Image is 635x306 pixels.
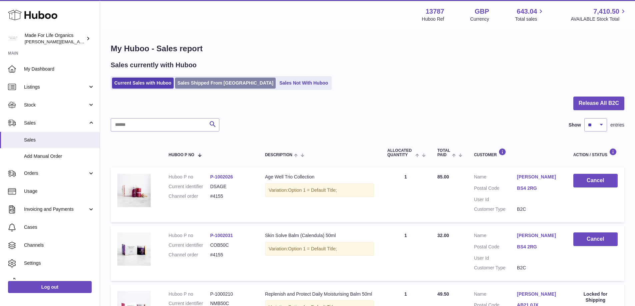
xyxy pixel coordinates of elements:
dt: Customer Type [474,265,517,271]
a: P-1002031 [210,233,233,238]
span: Option 1 = Default Title; [288,246,337,251]
span: Channels [24,242,95,248]
span: Settings [24,260,95,266]
a: [PERSON_NAME] [517,232,560,239]
dt: Channel order [169,193,210,199]
a: BS4 2RG [517,185,560,191]
span: Total paid [437,149,450,157]
div: Customer [474,148,560,157]
a: [PERSON_NAME] [517,174,560,180]
span: Total sales [515,16,545,22]
dt: Postal Code [474,185,517,193]
dt: User Id [474,255,517,261]
span: Sales [24,137,95,143]
a: P-1002026 [210,174,233,179]
img: skin-solve-balm-_calendula_-50ml-cob50c-1-V1.jpg [117,232,151,266]
dd: COB50C [210,242,252,248]
dt: Channel order [169,252,210,258]
dt: Huboo P no [169,174,210,180]
a: Current Sales with Huboo [112,78,174,89]
div: Locked for Shipping [573,291,618,304]
dd: #4155 [210,193,252,199]
img: geoff.winwood@madeforlifeorganics.com [8,34,18,44]
div: Variation: [265,183,374,197]
dd: DSAGE [210,183,252,190]
a: 7,410.50 AVAILABLE Stock Total [571,7,627,22]
div: Made For Life Organics [25,32,85,45]
span: Orders [24,170,88,176]
dt: Name [474,174,517,182]
span: entries [610,122,624,128]
span: Description [265,153,292,157]
div: Replenish and Protect Daily Moisturising Balm 50ml [265,291,374,297]
span: Listings [24,84,88,90]
h2: Sales currently with Huboo [111,61,197,70]
dd: B2C [517,206,560,212]
span: Returns [24,278,95,284]
span: 7,410.50 [593,7,619,16]
span: Cases [24,224,95,230]
a: BS4 2RG [517,244,560,250]
dt: Name [474,232,517,240]
button: Cancel [573,232,618,246]
div: Currency [470,16,489,22]
dt: Huboo P no [169,232,210,239]
div: Variation: [265,242,374,256]
span: Stock [24,102,88,108]
div: Action / Status [573,148,618,157]
td: 1 [381,167,431,222]
label: Show [569,122,581,128]
button: Release All B2C [573,97,624,110]
span: Invoicing and Payments [24,206,88,212]
dt: Huboo P no [169,291,210,297]
span: Option 1 = Default Title; [288,187,337,193]
dt: Current identifier [169,183,210,190]
a: [PERSON_NAME] [517,291,560,297]
dt: User Id [474,196,517,203]
span: [PERSON_NAME][EMAIL_ADDRESS][PERSON_NAME][DOMAIN_NAME] [25,39,169,44]
span: 643.04 [517,7,537,16]
span: ALLOCATED Quantity [387,149,414,157]
dt: Customer Type [474,206,517,212]
a: Log out [8,281,92,293]
span: 85.00 [437,174,449,179]
button: Cancel [573,174,618,187]
span: Huboo P no [169,153,194,157]
h1: My Huboo - Sales report [111,43,624,54]
div: Huboo Ref [422,16,444,22]
strong: GBP [475,7,489,16]
span: Add Manual Order [24,153,95,159]
dt: Postal Code [474,244,517,252]
span: Sales [24,120,88,126]
div: Age Well Trio Collection [265,174,374,180]
a: Sales Shipped From [GEOGRAPHIC_DATA] [175,78,276,89]
td: 1 [381,226,431,281]
a: 643.04 Total sales [515,7,545,22]
a: Sales Not With Huboo [277,78,330,89]
dt: Current identifier [169,242,210,248]
span: My Dashboard [24,66,95,72]
span: Usage [24,188,95,194]
span: 32.00 [437,233,449,238]
div: Skin Solve Balm (Calendula) 50ml [265,232,374,239]
strong: 13787 [426,7,444,16]
img: age-well-trio-collection-dsage-1.jpg [117,174,151,207]
dd: P-1000210 [210,291,252,297]
dt: Name [474,291,517,299]
dd: #4155 [210,252,252,258]
span: AVAILABLE Stock Total [571,16,627,22]
span: 49.50 [437,291,449,297]
dd: B2C [517,265,560,271]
